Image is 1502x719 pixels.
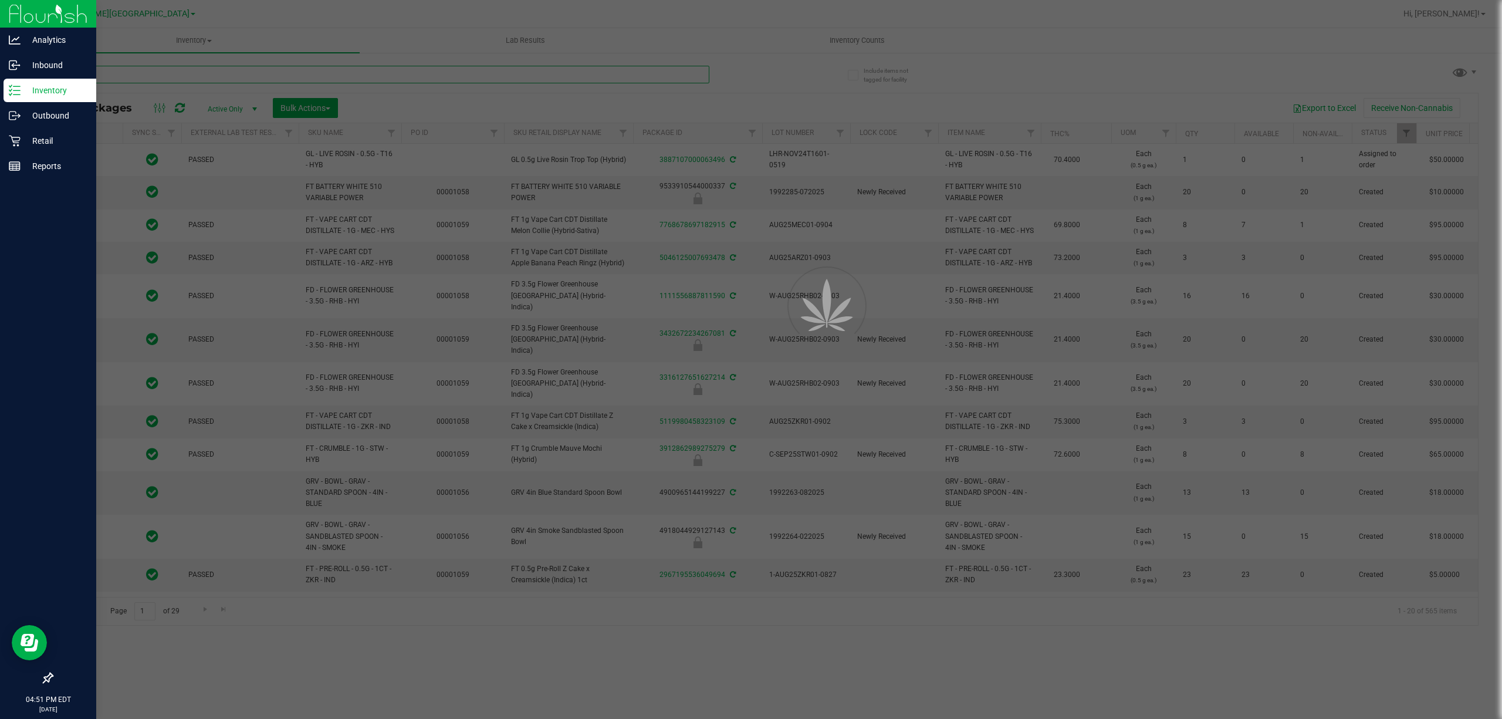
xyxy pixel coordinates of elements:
[5,694,91,705] p: 04:51 PM EDT
[9,110,21,121] inline-svg: Outbound
[9,34,21,46] inline-svg: Analytics
[21,83,91,97] p: Inventory
[21,109,91,123] p: Outbound
[21,33,91,47] p: Analytics
[21,134,91,148] p: Retail
[9,85,21,96] inline-svg: Inventory
[9,59,21,71] inline-svg: Inbound
[12,625,47,660] iframe: Resource center
[9,160,21,172] inline-svg: Reports
[5,705,91,714] p: [DATE]
[9,135,21,147] inline-svg: Retail
[21,159,91,173] p: Reports
[21,58,91,72] p: Inbound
